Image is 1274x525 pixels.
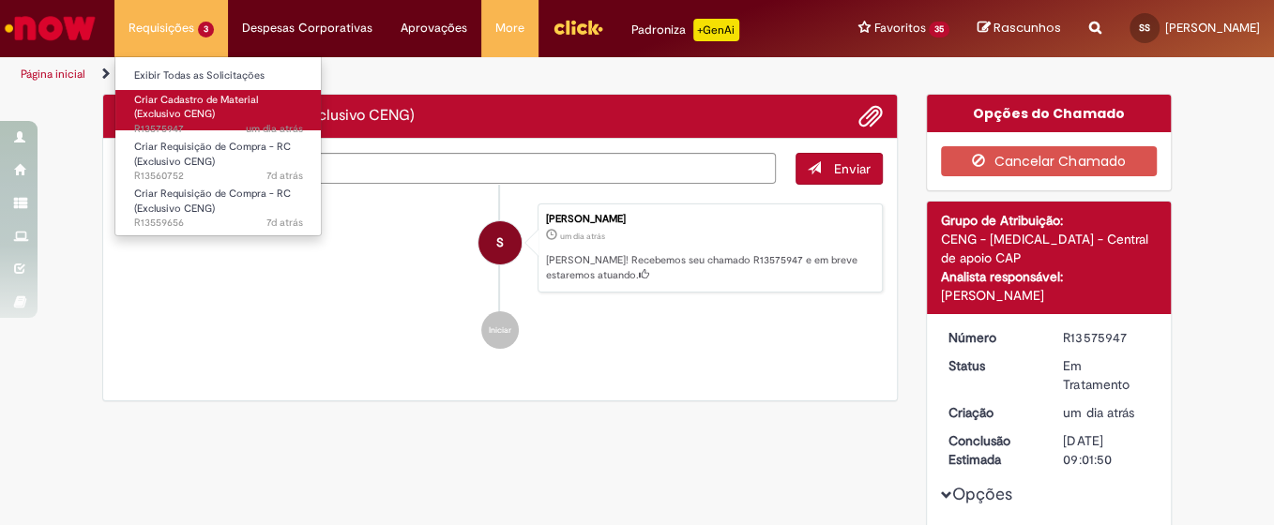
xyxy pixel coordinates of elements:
[941,230,1158,267] div: CENG - [MEDICAL_DATA] - Central de apoio CAP
[560,231,605,242] span: um dia atrás
[117,203,883,293] li: Silvia
[134,169,303,184] span: R13560752
[631,19,739,41] div: Padroniza
[1063,431,1150,469] div: [DATE] 09:01:50
[941,286,1158,305] div: [PERSON_NAME]
[117,185,883,368] ul: Histórico de tíquete
[941,267,1158,286] div: Analista responsável:
[134,140,291,169] span: Criar Requisição de Compra - RC (Exclusivo CENG)
[1063,404,1133,421] span: um dia atrás
[115,66,322,86] a: Exibir Todas as Solicitações
[796,153,883,185] button: Enviar
[934,403,1050,422] dt: Criação
[941,146,1158,176] button: Cancelar Chamado
[1063,328,1150,347] div: R13575947
[115,184,322,224] a: Aberto R13559656 : Criar Requisição de Compra - RC (Exclusivo CENG)
[134,187,291,216] span: Criar Requisição de Compra - RC (Exclusivo CENG)
[993,19,1061,37] span: Rascunhos
[934,328,1050,347] dt: Número
[496,220,504,265] span: S
[693,19,739,41] p: +GenAi
[941,211,1158,230] div: Grupo de Atribuição:
[266,169,303,183] span: 7d atrás
[1063,403,1150,422] div: 29/09/2025 11:01:47
[129,19,194,37] span: Requisições
[546,214,872,225] div: [PERSON_NAME]
[934,356,1050,375] dt: Status
[934,431,1050,469] dt: Conclusão Estimada
[242,19,372,37] span: Despesas Corporativas
[1165,20,1260,36] span: [PERSON_NAME]
[14,57,835,92] ul: Trilhas de página
[553,13,603,41] img: click_logo_yellow_360x200.png
[1063,404,1133,421] time: 29/09/2025 11:01:47
[1139,22,1150,34] span: SS
[246,122,303,136] time: 29/09/2025 11:01:48
[560,231,605,242] time: 29/09/2025 11:01:47
[978,20,1061,37] a: Rascunhos
[873,19,925,37] span: Favoritos
[134,216,303,231] span: R13559656
[834,160,871,177] span: Enviar
[21,67,85,82] a: Página inicial
[927,95,1172,132] div: Opções do Chamado
[495,19,524,37] span: More
[115,137,322,177] a: Aberto R13560752 : Criar Requisição de Compra - RC (Exclusivo CENG)
[929,22,949,37] span: 35
[478,221,522,264] div: Silvia
[134,122,303,137] span: R13575947
[134,93,258,122] span: Criar Cadastro de Material (Exclusivo CENG)
[246,122,303,136] span: um dia atrás
[114,56,322,236] ul: Requisições
[401,19,467,37] span: Aprovações
[1063,356,1150,394] div: Em Tratamento
[546,253,872,282] p: [PERSON_NAME]! Recebemos seu chamado R13575947 e em breve estaremos atuando.
[115,90,322,130] a: Aberto R13575947 : Criar Cadastro de Material (Exclusivo CENG)
[858,104,883,128] button: Adicionar anexos
[198,22,214,37] span: 3
[266,216,303,230] span: 7d atrás
[2,9,99,47] img: ServiceNow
